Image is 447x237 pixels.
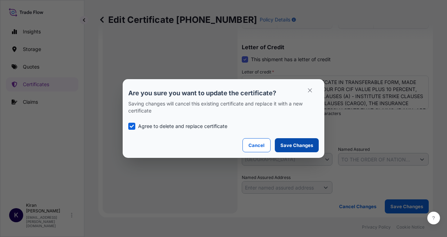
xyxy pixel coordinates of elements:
p: Saving changes will cancel this existing certificate and replace it with a new certificate [128,100,319,114]
p: Cancel [248,142,265,149]
button: Save Changes [275,138,319,152]
button: Cancel [242,138,271,152]
p: Agree to delete and replace certificate [138,123,227,130]
p: Are you sure you want to update the certificate? [128,89,319,97]
p: Save Changes [280,142,313,149]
